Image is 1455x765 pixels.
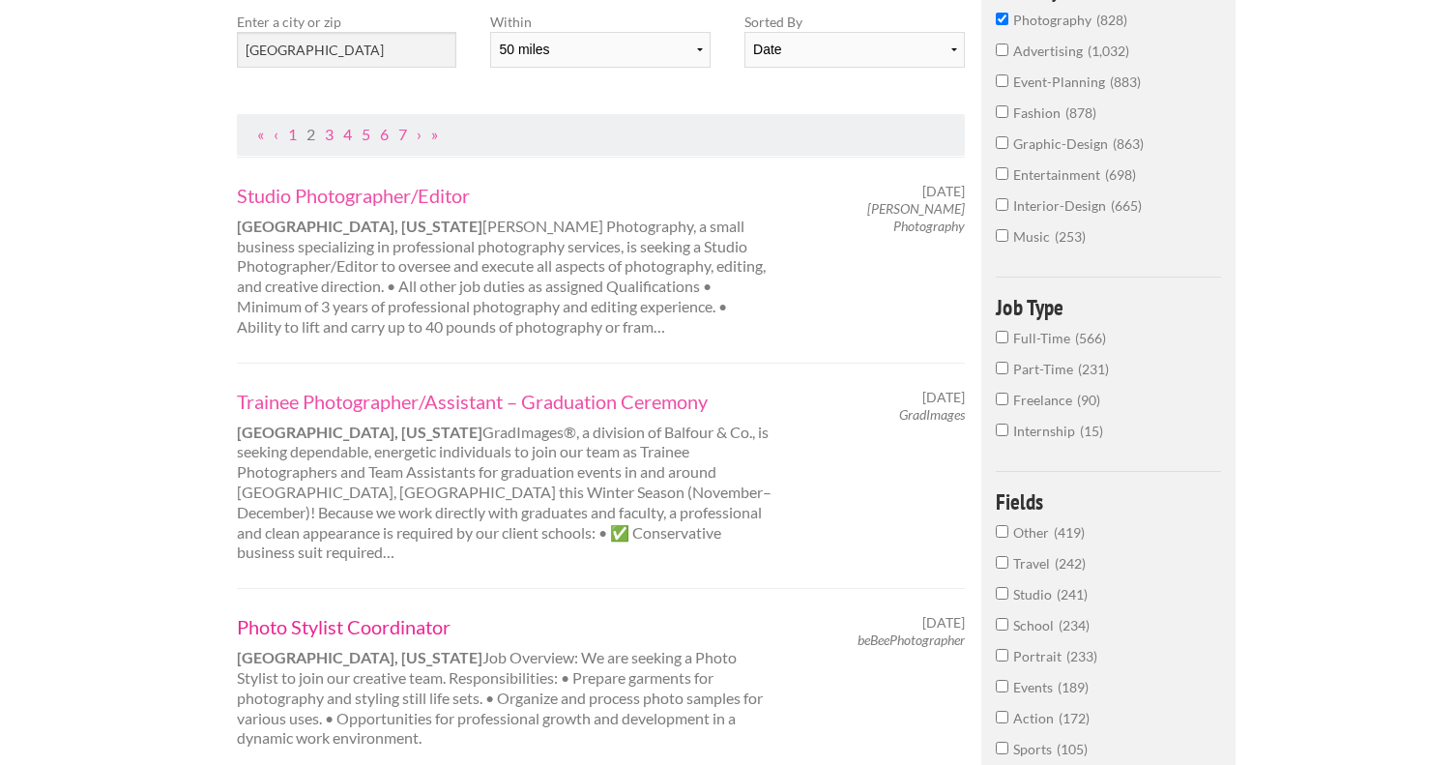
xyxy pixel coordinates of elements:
input: event-planning883 [996,74,1008,87]
span: 242 [1055,555,1086,572]
a: Page 4 [343,125,352,143]
strong: [GEOGRAPHIC_DATA], [US_STATE] [237,217,482,235]
span: photography [1013,12,1096,28]
input: photography828 [996,13,1008,25]
a: Trainee Photographer/Assistant – Graduation Ceremony [237,389,774,414]
a: Page 2 [306,125,315,143]
span: 828 [1096,12,1127,28]
span: [DATE] [922,183,965,200]
span: 566 [1075,330,1106,346]
span: 665 [1111,197,1142,214]
strong: [GEOGRAPHIC_DATA], [US_STATE] [237,648,482,666]
div: Job Overview: We are seeking a Photo Stylist to join our creative team. Responsibilities: • Prepa... [220,614,792,749]
span: 234 [1059,617,1090,633]
input: Freelance90 [996,393,1008,405]
a: Page 3 [325,125,334,143]
a: Last Page, Page 83 [431,125,438,143]
input: School234 [996,618,1008,631]
input: Part-Time231 [996,362,1008,374]
h4: Fields [996,490,1221,513]
span: 698 [1105,166,1136,183]
span: 189 [1058,679,1089,695]
span: Freelance [1013,392,1077,408]
input: advertising1,032 [996,44,1008,56]
span: 231 [1078,361,1109,377]
a: Studio Photographer/Editor [237,183,774,208]
span: 172 [1059,710,1090,726]
a: First Page [257,125,264,143]
label: Enter a city or zip [237,12,456,32]
input: entertainment698 [996,167,1008,180]
input: Travel242 [996,556,1008,569]
label: Sorted By [744,12,964,32]
span: Full-Time [1013,330,1075,346]
span: [DATE] [922,389,965,406]
span: Action [1013,710,1059,726]
span: Internship [1013,423,1080,439]
div: [PERSON_NAME] Photography, a small business specializing in professional photography services, is... [220,183,792,338]
input: music253 [996,229,1008,242]
span: 15 [1080,423,1103,439]
span: [DATE] [922,614,965,632]
span: 419 [1054,524,1085,541]
input: Sports105 [996,742,1008,754]
input: Action172 [996,711,1008,723]
span: Sports [1013,741,1057,757]
a: Page 6 [380,125,389,143]
em: [PERSON_NAME] Photography [867,200,965,234]
span: 883 [1110,74,1141,90]
span: fashion [1013,104,1065,121]
input: Studio241 [996,587,1008,600]
span: graphic-design [1013,135,1113,152]
span: 90 [1077,392,1100,408]
em: GradImages [899,406,965,423]
a: Page 7 [398,125,407,143]
input: graphic-design863 [996,136,1008,149]
span: Part-Time [1013,361,1078,377]
input: Portrait233 [996,649,1008,662]
input: Other419 [996,525,1008,538]
input: Events189 [996,680,1008,692]
span: 878 [1065,104,1096,121]
span: 1,032 [1088,43,1129,59]
span: 863 [1113,135,1144,152]
input: fashion878 [996,105,1008,118]
select: Sort results by [744,32,964,68]
span: event-planning [1013,74,1110,90]
input: interior-design665 [996,198,1008,211]
span: 233 [1066,648,1097,664]
a: Page 5 [362,125,370,143]
span: Other [1013,524,1054,541]
span: advertising [1013,43,1088,59]
input: Full-Time566 [996,331,1008,343]
label: Within [490,12,710,32]
span: entertainment [1013,166,1105,183]
a: Next Page [417,125,422,143]
a: Page 1 [288,125,297,143]
em: beBeePhotographer [858,632,965,648]
input: Internship15 [996,424,1008,436]
span: Travel [1013,555,1055,572]
strong: [GEOGRAPHIC_DATA], [US_STATE] [237,423,482,441]
span: 105 [1057,741,1088,757]
span: Studio [1013,586,1057,603]
span: Portrait [1013,648,1066,664]
span: 253 [1055,228,1086,245]
a: Photo Stylist Coordinator [237,614,774,639]
span: School [1013,617,1059,633]
a: Previous Page [274,125,278,143]
span: 241 [1057,586,1088,603]
span: interior-design [1013,197,1111,214]
h4: Job Type [996,296,1221,318]
span: music [1013,228,1055,245]
div: GradImages®, a division of Balfour & Co., is seeking dependable, energetic individuals to join ou... [220,389,792,564]
span: Events [1013,679,1058,695]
